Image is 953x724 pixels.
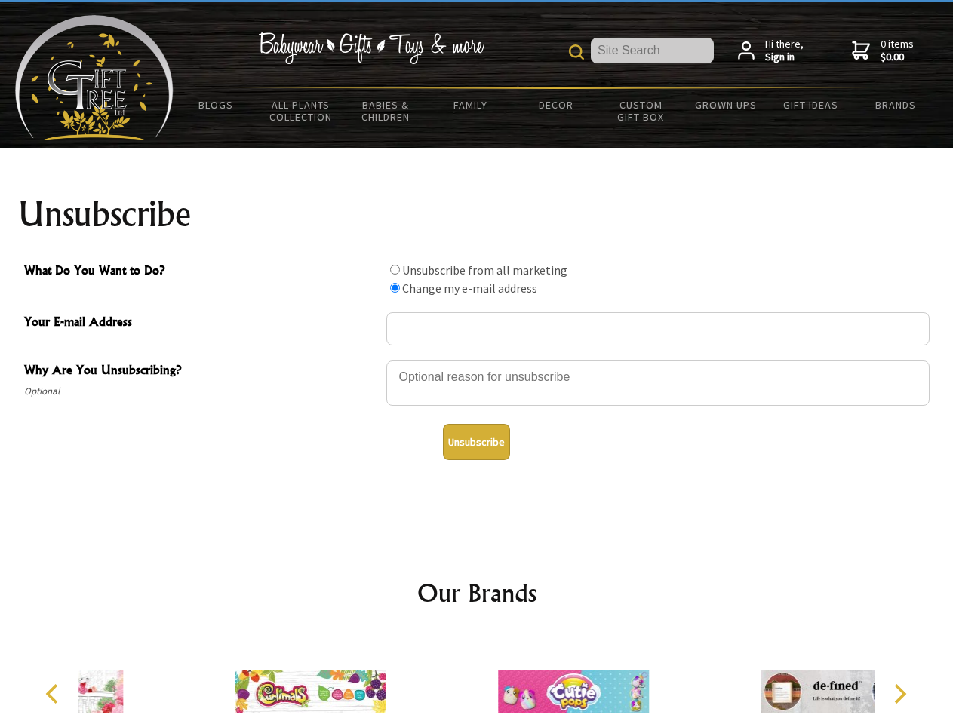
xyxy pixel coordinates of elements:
strong: Sign in [765,51,804,64]
input: What Do You Want to Do? [390,283,400,293]
label: Change my e-mail address [402,281,537,296]
input: Your E-mail Address [386,312,930,345]
h2: Our Brands [30,575,924,611]
span: Your E-mail Address [24,312,379,334]
a: Decor [513,89,598,121]
button: Previous [38,677,71,710]
button: Unsubscribe [443,424,510,460]
span: Hi there, [765,38,804,64]
img: product search [569,44,584,60]
textarea: Why Are You Unsubscribing? [386,360,930,406]
a: BLOGS [174,89,259,121]
span: Optional [24,382,379,400]
a: Family [429,89,514,121]
input: Site Search [591,38,714,63]
a: All Plants Collection [259,89,344,133]
a: 0 items$0.00 [852,38,914,64]
a: Brands [853,89,939,121]
input: What Do You Want to Do? [390,265,400,275]
span: Why Are You Unsubscribing? [24,360,379,382]
button: Next [883,677,916,710]
strong: $0.00 [881,51,914,64]
a: Grown Ups [683,89,768,121]
h1: Unsubscribe [18,196,936,232]
label: Unsubscribe from all marketing [402,262,567,278]
img: Babywear - Gifts - Toys & more [258,32,484,64]
span: What Do You Want to Do? [24,261,379,283]
a: Gift Ideas [768,89,853,121]
span: 0 items [881,37,914,64]
img: Babyware - Gifts - Toys and more... [15,15,174,140]
a: Custom Gift Box [598,89,684,133]
a: Hi there,Sign in [738,38,804,64]
a: Babies & Children [343,89,429,133]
